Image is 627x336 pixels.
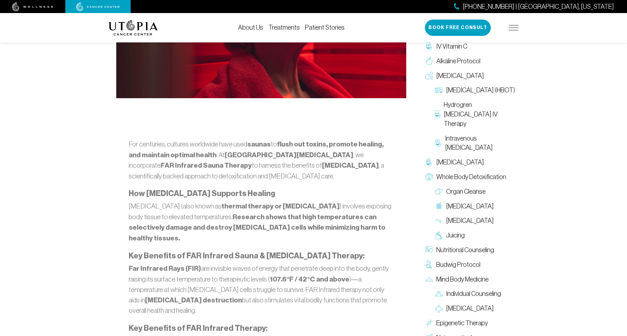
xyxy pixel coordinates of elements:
[444,100,515,128] span: Hydrogren [MEDICAL_DATA] IV Therapy
[425,319,433,327] img: Epigenetic Therapy
[129,263,394,316] p: are invisible waves of energy that penetrate deep into the body, gently raising its surface tempe...
[446,231,465,240] span: Juicing
[432,131,519,155] a: Intravenous [MEDICAL_DATA]
[432,199,519,214] a: [MEDICAL_DATA]
[463,2,614,11] span: [PHONE_NUMBER] | [GEOGRAPHIC_DATA], [US_STATE]
[432,98,519,131] a: Hydrogren [MEDICAL_DATA] IV Therapy
[238,24,263,31] a: About Us
[422,39,519,54] a: IV Vitamin C
[435,305,443,313] img: Group Therapy
[436,56,480,66] span: Alkaline Protocol
[108,20,158,36] img: logo
[422,272,519,287] a: Mind Body Medicine
[436,172,506,182] span: Whole Body Detoxification
[129,264,201,273] strong: Far Infrared Rays (FIR)
[129,139,394,181] p: For centuries, cultures worldwide have used to . At , we incorporate to harness the benefits of ,...
[432,184,519,199] a: Organ Cleanse
[446,85,515,95] span: [MEDICAL_DATA] (HBOT)
[435,188,443,195] img: Organ Cleanse
[425,42,433,50] img: IV Vitamin C
[129,201,394,243] p: [MEDICAL_DATA] (also known as ) involves exposing body tissue to elevated temperatures.
[76,2,120,11] img: cancer center
[435,232,443,239] img: Juicing
[12,2,53,11] img: wellness
[422,155,519,170] a: [MEDICAL_DATA]
[446,216,494,225] span: [MEDICAL_DATA]
[225,151,353,159] strong: [GEOGRAPHIC_DATA][MEDICAL_DATA]
[445,134,515,153] span: Intravenous [MEDICAL_DATA]
[435,110,441,118] img: Hydrogren Peroxide IV Therapy
[247,140,271,148] strong: saunas
[436,275,489,284] span: Mind Body Medicine
[432,301,519,316] a: [MEDICAL_DATA]
[425,261,433,268] img: Budwig Protocol
[129,140,384,159] strong: flush out toxins, promote healing, and maintain optimal health
[446,289,501,298] span: Individual Counseling
[446,304,494,313] span: [MEDICAL_DATA]
[454,2,614,11] a: [PHONE_NUMBER] | [GEOGRAPHIC_DATA], [US_STATE]
[436,245,494,255] span: Nutritional Counseling
[422,243,519,257] a: Nutritional Counseling
[446,202,494,211] span: [MEDICAL_DATA]
[432,286,519,301] a: Individual Counseling
[161,161,252,170] strong: FAR Infrared Sauna Therapy
[322,161,379,170] strong: [MEDICAL_DATA]
[446,187,486,196] span: Organ Cleanse
[129,324,268,333] strong: Key Benefits of FAR Infrared Therapy:
[436,158,484,167] span: [MEDICAL_DATA]
[436,318,488,328] span: Epigenetic Therapy
[422,170,519,184] a: Whole Body Detoxification
[425,72,433,80] img: Oxygen Therapy
[425,275,433,283] img: Mind Body Medicine
[425,57,433,65] img: Alkaline Protocol
[145,296,242,304] strong: [MEDICAL_DATA] destruction
[432,83,519,98] a: [MEDICAL_DATA] (HBOT)
[129,251,365,260] strong: Key Benefits of FAR Infrared Sauna & [MEDICAL_DATA] Therapy:
[425,20,491,36] button: Book Free Consult
[436,71,484,81] span: [MEDICAL_DATA]
[435,290,443,298] img: Individual Counseling
[221,202,340,210] strong: thermal therapy or [MEDICAL_DATA]
[270,275,349,283] strong: 107.6°F / 42°C and above
[425,159,433,166] img: Chelation Therapy
[435,139,442,147] img: Intravenous Ozone Therapy
[435,202,443,210] img: Colon Therapy
[422,69,519,83] a: [MEDICAL_DATA]
[509,25,519,30] img: icon-hamburger
[432,228,519,243] a: Juicing
[422,54,519,69] a: Alkaline Protocol
[435,217,443,225] img: Lymphatic Massage
[425,173,433,181] img: Whole Body Detoxification
[436,42,467,51] span: IV Vitamin C
[268,24,300,31] a: Treatments
[435,86,443,94] img: Hyperbaric Oxygen Therapy (HBOT)
[129,213,385,242] strong: Research shows that high temperatures can selectively damage and destroy [MEDICAL_DATA] cells whi...
[425,246,433,254] img: Nutritional Counseling
[436,260,480,269] span: Budwig Protocol
[129,189,275,198] strong: How [MEDICAL_DATA] Supports Healing
[422,257,519,272] a: Budwig Protocol
[305,24,345,31] a: Patient Stories
[422,316,519,330] a: Epigenetic Therapy
[432,213,519,228] a: [MEDICAL_DATA]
